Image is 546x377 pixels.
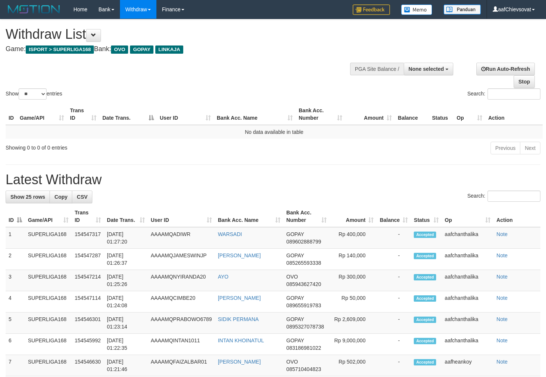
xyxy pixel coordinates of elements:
[496,274,508,280] a: Note
[296,104,345,125] th: Bank Acc. Number: activate to sort column ascending
[104,270,148,291] td: [DATE] 01:25:26
[442,291,493,312] td: aafchanthalika
[72,312,104,334] td: 154546301
[25,291,72,312] td: SUPERLIGA168
[6,191,50,203] a: Show 25 rows
[72,206,104,227] th: Trans ID: activate to sort column ascending
[467,191,540,202] label: Search:
[442,206,493,227] th: Op: activate to sort column ascending
[72,227,104,249] td: 154547317
[442,249,493,270] td: aafchanthalika
[496,295,508,301] a: Note
[104,312,148,334] td: [DATE] 01:23:14
[404,63,453,75] button: None selected
[6,45,356,53] h4: Game: Bank:
[6,4,62,15] img: MOTION_logo.png
[330,206,377,227] th: Amount: activate to sort column ascending
[286,239,321,245] span: Copy 089602888799 to clipboard
[25,270,72,291] td: SUPERLIGA168
[104,291,148,312] td: [DATE] 01:24:08
[72,334,104,355] td: 154545992
[496,359,508,365] a: Note
[26,45,94,54] span: ISPORT > SUPERLIGA168
[286,231,304,237] span: GOPAY
[218,337,264,343] a: INTAN KHOINATUL
[496,252,508,258] a: Note
[25,206,72,227] th: Game/API: activate to sort column ascending
[493,206,540,227] th: Action
[353,4,390,15] img: Feedback.jpg
[491,142,520,154] a: Previous
[377,270,411,291] td: -
[148,270,215,291] td: AAAAMQNYIRANDA20
[442,270,493,291] td: aafchanthalika
[286,337,304,343] span: GOPAY
[104,355,148,376] td: [DATE] 01:21:46
[345,104,395,125] th: Amount: activate to sort column ascending
[25,355,72,376] td: SUPERLIGA168
[17,104,67,125] th: Game/API: activate to sort column ascending
[104,249,148,270] td: [DATE] 01:26:37
[488,88,540,100] input: Search:
[401,4,432,15] img: Button%20Memo.svg
[488,191,540,202] input: Search:
[414,232,436,238] span: Accepted
[377,312,411,334] td: -
[218,274,229,280] a: AYO
[330,249,377,270] td: Rp 140,000
[350,63,404,75] div: PGA Site Balance /
[214,104,296,125] th: Bank Acc. Name: activate to sort column ascending
[104,227,148,249] td: [DATE] 01:27:20
[72,291,104,312] td: 154547114
[218,252,261,258] a: [PERSON_NAME]
[414,274,436,280] span: Accepted
[286,324,324,330] span: Copy 0895327078738 to clipboard
[286,345,321,351] span: Copy 083186981022 to clipboard
[6,104,17,125] th: ID
[50,191,72,203] a: Copy
[6,270,25,291] td: 3
[25,227,72,249] td: SUPERLIGA168
[286,359,298,365] span: OVO
[104,206,148,227] th: Date Trans.: activate to sort column ascending
[377,291,411,312] td: -
[72,249,104,270] td: 154547287
[72,355,104,376] td: 154546630
[377,227,411,249] td: -
[67,104,99,125] th: Trans ID: activate to sort column ascending
[496,316,508,322] a: Note
[377,355,411,376] td: -
[54,194,67,200] span: Copy
[429,104,454,125] th: Status
[286,316,304,322] span: GOPAY
[6,141,222,151] div: Showing 0 to 0 of 0 entries
[286,302,321,308] span: Copy 089655919783 to clipboard
[330,355,377,376] td: Rp 502,000
[6,227,25,249] td: 1
[25,312,72,334] td: SUPERLIGA168
[377,249,411,270] td: -
[148,312,215,334] td: AAAAMQPRABOWO6789
[6,125,543,139] td: No data available in table
[286,274,298,280] span: OVO
[514,75,535,88] a: Stop
[442,227,493,249] td: aafchanthalika
[6,88,62,100] label: Show entries
[25,334,72,355] td: SUPERLIGA168
[476,63,535,75] a: Run Auto-Refresh
[283,206,330,227] th: Bank Acc. Number: activate to sort column ascending
[72,270,104,291] td: 154547214
[6,312,25,334] td: 5
[286,252,304,258] span: GOPAY
[215,206,283,227] th: Bank Acc. Name: activate to sort column ascending
[442,355,493,376] td: aafheankoy
[414,317,436,323] span: Accepted
[218,359,261,365] a: [PERSON_NAME]
[286,260,321,266] span: Copy 085265593338 to clipboard
[148,206,215,227] th: User ID: activate to sort column ascending
[395,104,429,125] th: Balance
[411,206,442,227] th: Status: activate to sort column ascending
[485,104,543,125] th: Action
[10,194,45,200] span: Show 25 rows
[148,249,215,270] td: AAAAMQJAMESWINJP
